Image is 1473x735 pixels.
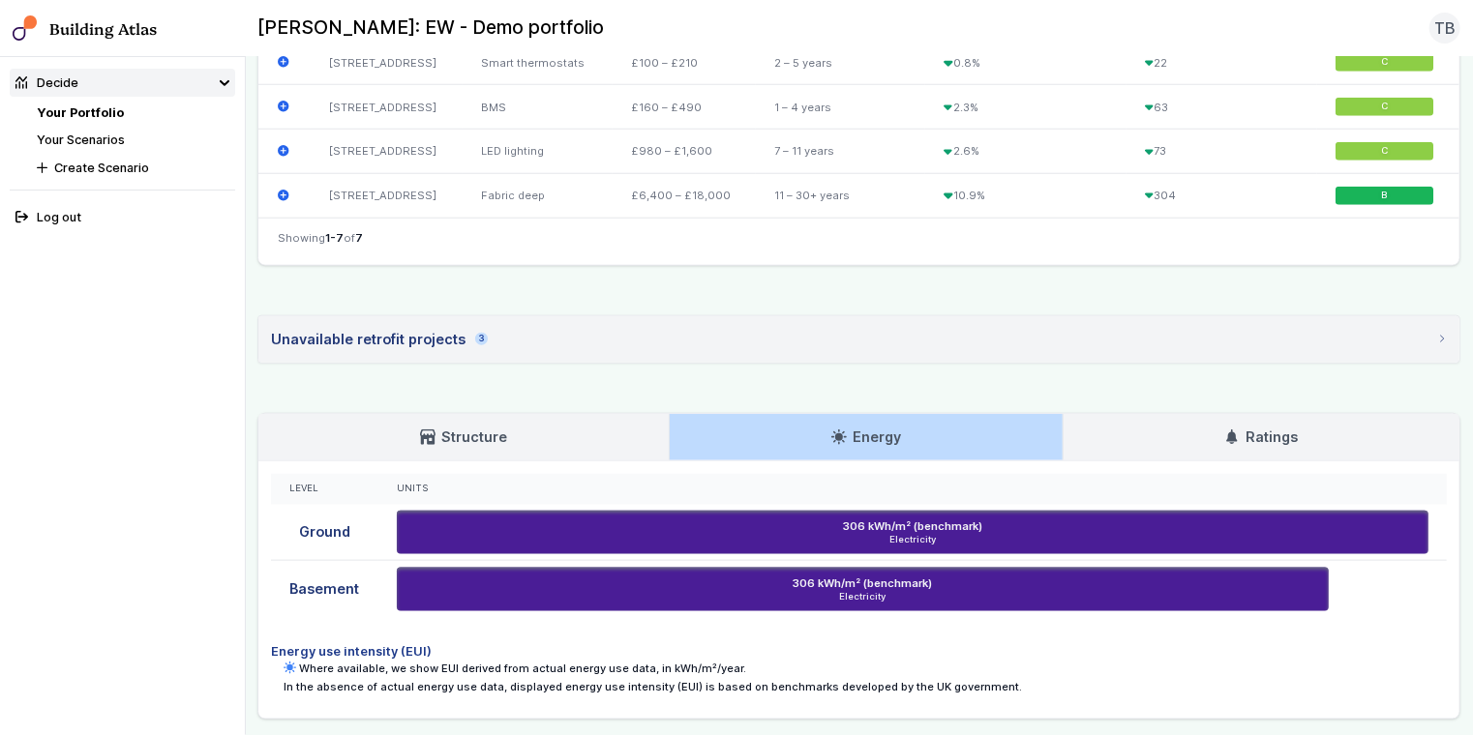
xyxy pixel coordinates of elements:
span: 7 [355,231,363,245]
span: C [1382,145,1389,158]
span: Electricity [403,534,1423,546]
div: Ground [271,505,377,561]
div: 2.6% [925,130,1127,174]
p: In the absence of actual energy use data, displayed energy use intensity (EUI) is based on benchm... [284,679,1447,694]
div: LED lighting [463,130,613,174]
div: [STREET_ADDRESS] [311,173,463,217]
a: Your Portfolio [37,105,124,120]
div: Basement [271,561,377,617]
h6: 306 kWh/m² (benchmark) [793,575,932,591]
span: C [1382,56,1389,69]
div: Smart thermostats [463,41,613,85]
div: 0.8% [925,41,1127,85]
a: Structure [258,414,669,460]
a: Energy [670,414,1063,460]
span: C [1382,101,1389,113]
h6: 306 kWh/m² (benchmark) [843,518,982,534]
span: B [1382,190,1388,202]
span: TB [1434,16,1456,40]
div: Unavailable retrofit projects [271,329,488,350]
a: Your Scenarios [37,132,125,147]
div: 22 [1127,41,1317,85]
summary: Unavailable retrofit projects3 [258,316,1459,363]
div: £100 – £210 [613,41,756,85]
div: 7 – 11 years [756,130,925,174]
div: Units [397,483,1428,495]
div: 2 – 5 years [756,41,925,85]
p: Where available, we show EUI derived from actual energy use data, in kWh/m²/year. [284,661,1447,676]
div: [STREET_ADDRESS] [311,85,463,130]
div: Decide [15,73,78,92]
span: 1-7 [325,231,344,245]
div: 63 [1127,85,1317,130]
button: Log out [10,203,235,231]
h4: Energy use intensity (EUI) [271,642,1447,661]
div: £6,400 – £18,000 [613,173,756,217]
div: [STREET_ADDRESS] [311,41,463,85]
div: £980 – £1,600 [613,130,756,174]
a: Ratings [1064,414,1460,460]
div: BMS [463,85,613,130]
img: main-0bbd2752.svg [13,15,38,41]
div: Level [289,483,359,495]
div: 2.3% [925,85,1127,130]
h3: Energy [831,426,901,448]
nav: Table navigation [258,218,1459,265]
h3: Ratings [1224,426,1298,448]
div: 10.9% [925,173,1127,217]
h2: [PERSON_NAME]: EW - Demo portfolio [257,15,604,41]
div: 11 – 30+ years [756,173,925,217]
span: 3 [475,333,488,345]
button: Create Scenario [31,154,235,182]
span: Showing of [278,230,363,246]
summary: Decide [10,69,235,97]
span: Electricity [403,591,1322,603]
div: [STREET_ADDRESS] [311,130,463,174]
div: Fabric deep [463,173,613,217]
div: 1 – 4 years [756,85,925,130]
button: TB [1429,13,1460,44]
div: 73 [1127,130,1317,174]
h3: Structure [420,426,507,448]
div: 304 [1127,173,1317,217]
div: £160 – £490 [613,85,756,130]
